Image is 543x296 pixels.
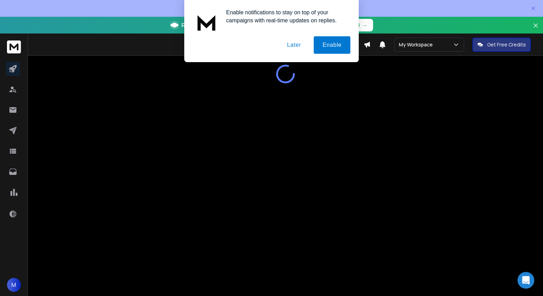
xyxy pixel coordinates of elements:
[7,278,21,292] button: M
[518,272,534,289] div: Open Intercom Messenger
[193,8,221,36] img: notification icon
[278,36,310,54] button: Later
[221,8,350,24] div: Enable notifications to stay on top of your campaigns with real-time updates on replies.
[314,36,350,54] button: Enable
